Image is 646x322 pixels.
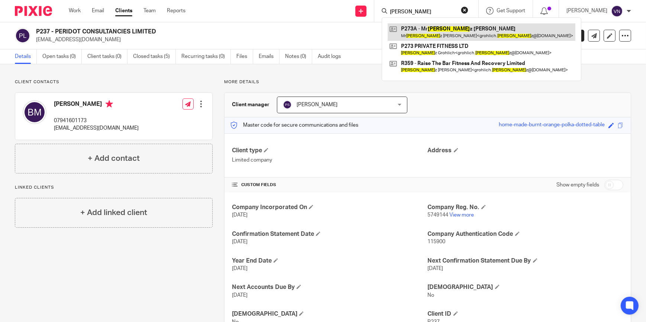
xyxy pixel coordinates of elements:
h4: Company Authentication Code [428,230,623,238]
input: Search [389,9,456,16]
p: 07941601173 [54,117,139,124]
p: Limited company [232,156,427,164]
h4: + Add contact [88,153,140,164]
span: [DATE] [232,266,248,271]
p: Linked clients [15,185,213,191]
img: svg%3E [23,100,46,124]
h4: [DEMOGRAPHIC_DATA] [428,283,623,291]
h4: Company Incorporated On [232,204,427,211]
h3: Client manager [232,101,269,108]
h4: Client type [232,147,427,155]
h4: [DEMOGRAPHIC_DATA] [232,310,427,318]
a: Open tasks (0) [42,49,82,64]
span: [DATE] [232,239,248,244]
a: Notes (0) [285,49,312,64]
h4: CUSTOM FIELDS [232,182,427,188]
img: Pixie [15,6,52,16]
a: Team [143,7,156,14]
span: [DATE] [428,266,443,271]
span: 5749144 [428,212,449,218]
span: [DATE] [232,293,248,298]
label: Show empty fields [556,181,599,189]
span: 115900 [428,239,446,244]
a: Emails [259,49,280,64]
a: Work [69,7,81,14]
p: Client contacts [15,79,213,85]
img: svg%3E [15,28,30,43]
h4: + Add linked client [80,207,147,218]
a: Files [236,49,253,64]
span: No [428,293,435,298]
a: Email [92,7,104,14]
a: Client tasks (0) [87,49,127,64]
a: Audit logs [318,49,346,64]
img: svg%3E [611,5,623,17]
h4: [PERSON_NAME] [54,100,139,110]
i: Primary [106,100,113,108]
a: Recurring tasks (0) [181,49,231,64]
p: [PERSON_NAME] [566,7,607,14]
button: Clear [461,6,468,14]
h4: Year End Date [232,257,427,265]
h4: Client ID [428,310,623,318]
a: Details [15,49,37,64]
p: [EMAIL_ADDRESS][DOMAIN_NAME] [54,124,139,132]
h2: P237 - PERIDOT CONSULTANCIES LIMITED [36,28,431,36]
h4: Confirmation Statement Date [232,230,427,238]
a: Reports [167,7,185,14]
div: home-made-burnt-orange-polka-dotted-table [499,121,605,130]
img: svg%3E [283,100,292,109]
a: Clients [115,7,132,14]
a: Closed tasks (5) [133,49,176,64]
h4: Company Reg. No. [428,204,623,211]
h4: Next Confirmation Statement Due By [428,257,623,265]
span: [PERSON_NAME] [297,102,337,107]
h4: Next Accounts Due By [232,283,427,291]
p: More details [224,79,631,85]
span: [DATE] [232,212,248,218]
h4: Address [428,147,623,155]
p: [EMAIL_ADDRESS][DOMAIN_NAME] [36,36,530,43]
p: Master code for secure communications and files [230,121,358,129]
a: View more [450,212,474,218]
span: Get Support [497,8,525,13]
